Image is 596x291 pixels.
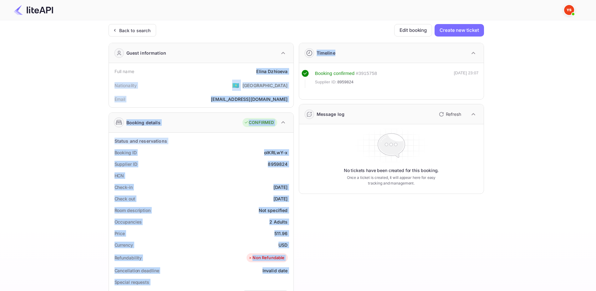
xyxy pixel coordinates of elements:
div: Timeline [317,50,335,56]
button: Edit booking [394,24,432,37]
div: Room description [115,207,150,214]
p: No tickets have been created for this booking. [344,167,439,174]
p: Refresh [446,111,461,117]
button: Refresh [435,109,464,119]
img: LiteAPI Logo [14,5,53,15]
div: CONFIRMED [244,120,274,126]
button: Create new ticket [435,24,484,37]
div: HCN [115,172,124,179]
span: 8959824 [337,79,354,85]
div: Price [115,230,125,237]
div: [EMAIL_ADDRESS][DOMAIN_NAME] [211,96,288,102]
div: Special requests [115,279,149,285]
div: Refundability [115,254,142,261]
div: Occupancies [115,219,142,225]
img: Yandex Support [564,5,574,15]
div: Cancellation deadline [115,267,159,274]
div: Non Refundable [248,255,284,261]
div: Booking details [126,119,160,126]
span: United States [232,80,239,91]
div: 2 Adults [269,219,288,225]
div: USD [278,242,288,248]
div: Guest information [126,50,166,56]
div: Nationality [115,82,137,89]
div: Status and reservations [115,138,167,144]
div: Booking confirmed [315,70,355,77]
div: [DATE] [273,184,288,190]
div: [DATE] 23:07 [454,70,479,88]
div: [GEOGRAPHIC_DATA] [242,82,288,89]
div: Currency [115,242,133,248]
div: olKRLwY-x [264,149,288,156]
div: Invalid date [262,267,288,274]
div: 511.96 [274,230,288,237]
div: Supplier ID [115,161,137,167]
div: [DATE] [273,195,288,202]
div: Elina Dzhioeva [256,68,288,75]
div: 8959824 [268,161,288,167]
div: Message log [317,111,345,117]
div: Check out [115,195,135,202]
div: Email [115,96,125,102]
div: Back to search [119,27,151,34]
div: Full name [115,68,134,75]
div: # 3915758 [356,70,377,77]
div: Booking ID [115,149,137,156]
div: Not specified [259,207,288,214]
span: Supplier ID: [315,79,337,85]
p: Once a ticket is created, it will appear here for easy tracking and management. [342,175,441,186]
div: Check-in [115,184,133,190]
